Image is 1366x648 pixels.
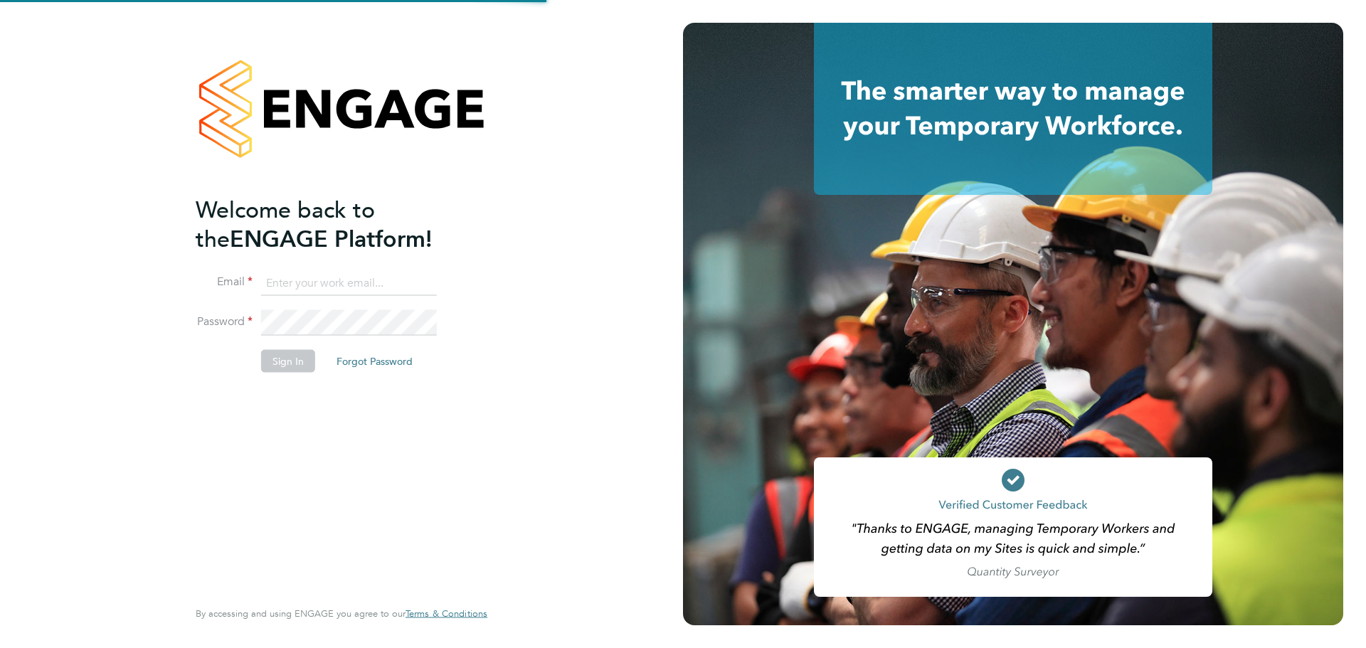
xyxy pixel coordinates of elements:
a: Terms & Conditions [406,608,487,620]
span: Welcome back to the [196,196,375,253]
input: Enter your work email... [261,270,437,296]
span: Terms & Conditions [406,607,487,620]
label: Password [196,314,253,329]
span: By accessing and using ENGAGE you agree to our [196,607,487,620]
button: Sign In [261,350,315,373]
button: Forgot Password [325,350,424,373]
h2: ENGAGE Platform! [196,195,473,253]
label: Email [196,275,253,290]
